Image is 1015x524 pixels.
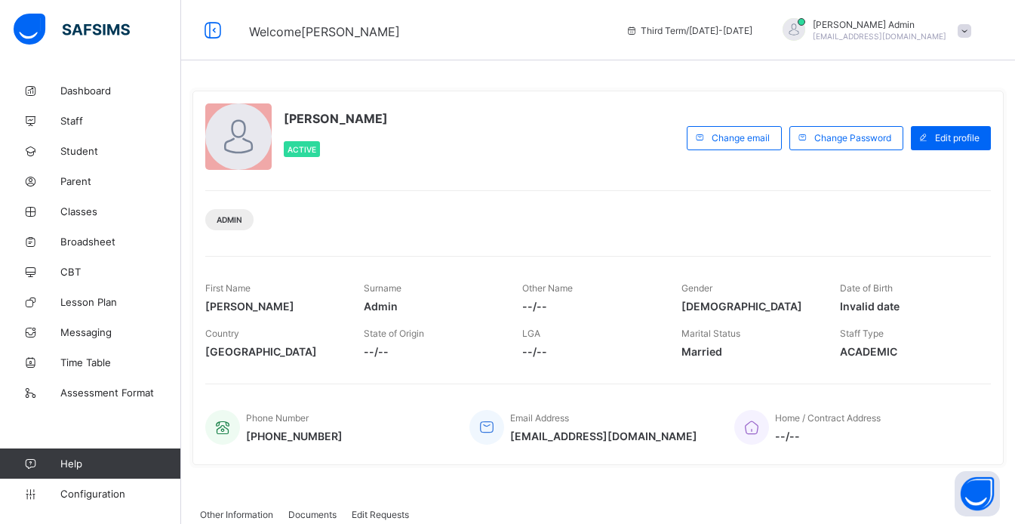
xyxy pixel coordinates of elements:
[284,111,388,126] span: [PERSON_NAME]
[522,282,573,294] span: Other Name
[840,328,884,339] span: Staff Type
[60,175,181,187] span: Parent
[60,236,181,248] span: Broadsheet
[775,412,881,424] span: Home / Contract Address
[775,430,881,442] span: --/--
[626,25,752,36] span: session/term information
[60,205,181,217] span: Classes
[205,345,341,358] span: [GEOGRAPHIC_DATA]
[681,345,817,358] span: Married
[60,326,181,338] span: Messaging
[60,356,181,368] span: Time Table
[681,282,712,294] span: Gender
[814,132,891,143] span: Change Password
[14,14,130,45] img: safsims
[60,387,181,399] span: Assessment Format
[288,145,316,154] span: Active
[813,19,946,30] span: [PERSON_NAME] Admin
[60,115,181,127] span: Staff
[364,300,500,313] span: Admin
[813,32,946,41] span: [EMAIL_ADDRESS][DOMAIN_NAME]
[60,488,180,500] span: Configuration
[205,328,239,339] span: Country
[840,282,893,294] span: Date of Birth
[510,430,697,442] span: [EMAIL_ADDRESS][DOMAIN_NAME]
[840,300,976,313] span: Invalid date
[60,296,181,308] span: Lesson Plan
[205,282,251,294] span: First Name
[60,266,181,278] span: CBT
[60,85,181,97] span: Dashboard
[205,300,341,313] span: [PERSON_NAME]
[217,215,242,224] span: Admin
[681,300,817,313] span: [DEMOGRAPHIC_DATA]
[288,509,337,520] span: Documents
[352,509,409,520] span: Edit Requests
[249,24,400,39] span: Welcome [PERSON_NAME]
[60,145,181,157] span: Student
[200,509,273,520] span: Other Information
[522,300,658,313] span: --/--
[364,328,424,339] span: State of Origin
[955,471,1000,516] button: Open asap
[522,328,540,339] span: LGA
[510,412,569,424] span: Email Address
[712,132,770,143] span: Change email
[60,458,180,470] span: Help
[522,345,658,358] span: --/--
[681,328,740,339] span: Marital Status
[364,345,500,358] span: --/--
[246,430,343,442] span: [PHONE_NUMBER]
[840,345,976,358] span: ACADEMIC
[935,132,980,143] span: Edit profile
[246,412,309,424] span: Phone Number
[767,18,979,43] div: AbdulAdmin
[364,282,401,294] span: Surname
